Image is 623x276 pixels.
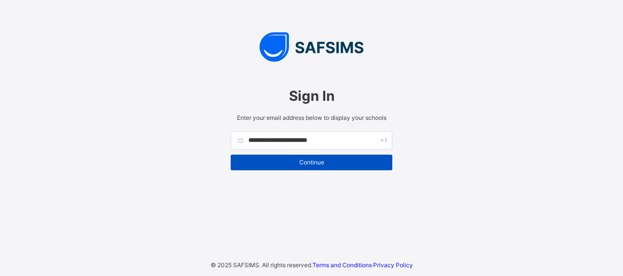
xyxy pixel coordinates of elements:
span: · [312,261,413,269]
span: Continue [238,159,385,166]
span: Enter your email address below to display your schools [231,114,392,121]
span: © 2025 SAFSIMS. All rights reserved. [211,261,312,269]
img: SAFSIMS Logo [221,32,402,62]
a: Terms and Conditions [312,261,372,269]
a: Privacy Policy [373,261,413,269]
span: Sign In [231,88,392,104]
